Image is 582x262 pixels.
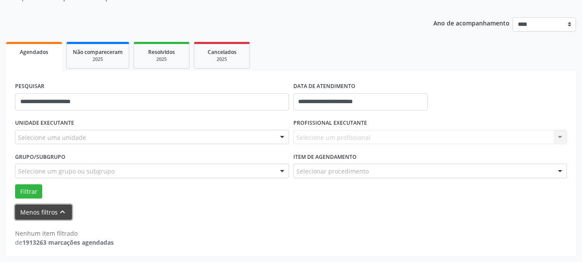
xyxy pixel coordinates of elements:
div: 2025 [200,56,243,63]
label: DATA DE ATENDIMENTO [293,80,355,93]
span: Selecione uma unidade [18,133,86,142]
label: Grupo/Subgrupo [15,150,65,164]
span: Selecionar procedimento [296,167,369,176]
div: Nenhum item filtrado [15,229,114,238]
div: 2025 [73,56,123,63]
label: UNIDADE EXECUTANTE [15,117,74,130]
i: keyboard_arrow_up [58,207,67,217]
span: Cancelados [208,48,237,56]
span: Agendados [20,48,48,56]
label: PROFISSIONAL EXECUTANTE [293,117,367,130]
strong: 1913263 marcações agendadas [22,238,114,246]
label: PESQUISAR [15,80,44,93]
span: Selecione um grupo ou subgrupo [18,167,115,176]
button: Menos filtroskeyboard_arrow_up [15,205,72,220]
div: 2025 [140,56,183,63]
label: Item de agendamento [293,150,357,164]
button: Filtrar [15,184,42,199]
div: de [15,238,114,247]
span: Não compareceram [73,48,123,56]
span: Resolvidos [148,48,175,56]
p: Ano de acompanhamento [433,17,510,28]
